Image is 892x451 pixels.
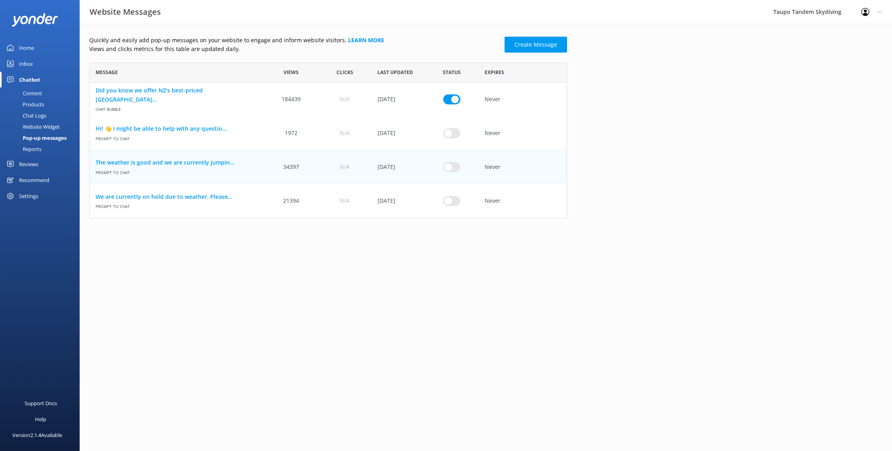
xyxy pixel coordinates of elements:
[5,88,80,99] a: Content
[264,116,318,150] div: 1972
[90,6,161,18] h3: Website Messages
[89,45,500,53] p: Views and clicks metrics for this table are updated daily.
[89,36,500,45] p: Quickly and easily add pop-up messages on your website to engage and inform website visitors.
[5,99,80,110] a: Products
[5,132,67,143] div: Pop-up messages
[505,37,567,53] a: Create Message
[89,82,567,218] div: grid
[5,143,80,155] a: Reports
[479,184,567,218] div: Never
[340,129,350,137] span: N/A
[96,104,258,112] span: Chat bubble
[336,69,353,76] span: Clicks
[5,99,44,110] div: Products
[5,110,80,121] a: Chat Logs
[372,82,425,116] div: 30 Jan 2025
[372,150,425,184] div: 21 Aug 2025
[284,69,299,76] span: Views
[19,188,38,204] div: Settings
[5,143,41,155] div: Reports
[485,69,504,76] span: Expires
[340,196,350,205] span: N/A
[264,184,318,218] div: 21394
[96,69,118,76] span: Message
[89,184,567,218] div: row
[5,110,46,121] div: Chat Logs
[96,158,258,167] a: The weather is good and we are currently jumpin...
[5,132,80,143] a: Pop-up messages
[89,150,567,184] div: row
[5,121,60,132] div: Website Widget
[89,116,567,150] div: row
[96,86,258,104] a: Did you know we offer NZ's best-priced [GEOGRAPHIC_DATA]...
[372,116,425,150] div: 07 May 2025
[264,82,318,116] div: 184439
[479,82,567,116] div: Never
[89,82,567,116] div: row
[340,163,350,171] span: N/A
[19,40,34,56] div: Home
[12,427,62,443] div: Version 2.1.4 Available
[443,69,461,76] span: Status
[35,411,46,427] div: Help
[372,184,425,218] div: 19 Aug 2025
[19,172,49,188] div: Recommend
[25,395,57,411] div: Support Docs
[5,121,80,132] a: Website Widget
[348,36,384,44] a: Learn more
[12,13,58,26] img: yonder-white-logo.png
[96,201,258,210] span: Prompt to Chat
[96,167,258,175] span: Prompt to Chat
[5,88,42,99] div: Content
[340,95,350,104] span: N/A
[378,69,413,76] span: Last updated
[479,116,567,150] div: Never
[19,156,38,172] div: Reviews
[96,124,258,133] a: Hi! 👋 I might be able to help with any questio...
[96,133,258,141] span: Prompt to Chat
[479,150,567,184] div: Never
[19,56,33,72] div: Inbox
[264,150,318,184] div: 34397
[19,72,40,88] div: Chatbot
[96,192,258,201] a: We are currently on hold due to weather. Please...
